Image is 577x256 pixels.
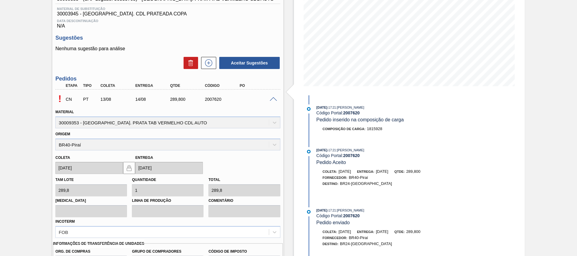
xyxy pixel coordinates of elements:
[216,56,280,70] div: Aceitar Sugestões
[64,84,82,88] div: Etapa
[339,169,351,174] span: [DATE]
[316,110,460,115] div: Código Portal:
[357,170,374,173] span: Entrega:
[208,196,280,205] label: Comentário
[55,156,70,160] label: Coleta
[203,97,242,102] div: 2007620
[55,93,64,104] p: Composição de Carga pendente de aceite
[99,97,138,102] div: 13/08/2025
[349,235,368,240] span: BR40-Piraí
[55,17,280,29] div: N/A
[336,208,364,212] span: : [PERSON_NAME]
[123,162,135,174] button: locked
[99,84,138,88] div: Coleta
[343,110,360,115] strong: 2007620
[134,84,173,88] div: Entrega
[135,162,203,174] input: dd/mm/yyyy
[316,117,404,122] span: Pedido inserido na composição de carga
[57,7,279,11] span: Material de Substituição
[316,208,327,212] span: [DATE]
[57,11,279,17] span: 30003945 - [GEOGRAPHIC_DATA]. CDL PRATEADA COPA
[82,97,100,102] div: Pedido de Transferência
[66,97,81,102] p: CN
[132,247,204,256] label: Grupo de Compradores
[203,84,242,88] div: Código
[323,170,337,173] span: Coleta:
[307,210,311,214] img: atual
[55,162,123,174] input: dd/mm/yyyy
[59,229,68,235] div: FOB
[307,107,311,111] img: atual
[328,149,336,152] span: - 17:21
[55,76,280,82] h3: Pedidos
[349,175,368,180] span: BR40-Piraí
[316,213,460,218] div: Código Portal:
[55,247,127,256] label: Org. de Compras
[376,229,388,234] span: [DATE]
[406,229,420,234] span: 289,800
[198,57,216,69] div: Nova sugestão
[132,196,204,205] label: Linha de Produção
[82,84,100,88] div: Tipo
[55,178,73,182] label: Tam lote
[394,230,405,234] span: Qtde:
[316,106,327,109] span: [DATE]
[328,209,336,212] span: - 17:21
[55,35,280,41] h3: Sugestões
[134,97,173,102] div: 14/08/2025
[340,241,392,246] span: BR24-[GEOGRAPHIC_DATA]
[55,196,127,205] label: [MEDICAL_DATA]
[323,236,347,240] span: Fornecedor:
[343,213,360,218] strong: 2007620
[394,170,405,173] span: Qtde:
[208,178,220,182] label: Total
[376,169,388,174] span: [DATE]
[55,219,75,224] label: Incoterm
[340,181,392,186] span: BR24-[GEOGRAPHIC_DATA]
[135,156,153,160] label: Entrega
[53,239,144,248] label: Informações de Transferência de Unidades
[343,153,360,158] strong: 2007620
[316,153,460,158] div: Código Portal:
[181,57,198,69] div: Excluir Sugestões
[126,164,133,172] img: locked
[219,57,280,69] button: Aceitar Sugestões
[367,126,382,131] span: 1815928
[132,178,156,182] label: Quantidade
[168,97,207,102] div: 289,800
[323,230,337,234] span: Coleta:
[64,93,82,106] div: Composição de Carga em Negociação
[55,132,70,136] label: Origem
[339,229,351,234] span: [DATE]
[323,242,339,246] span: Destino:
[168,84,207,88] div: Qtde
[336,148,364,152] span: : [PERSON_NAME]
[357,230,374,234] span: Entrega:
[323,127,366,131] span: Composição de Carga :
[316,220,350,225] span: Pedido enviado
[55,46,280,51] p: Nenhuma sugestão para análise
[57,19,279,23] span: Data Descontinuação
[208,247,280,256] label: Código de Imposto
[323,176,347,179] span: Fornecedor:
[316,148,327,152] span: [DATE]
[307,150,311,153] img: atual
[406,169,420,174] span: 289,800
[328,106,336,109] span: - 17:21
[336,106,364,109] span: : [PERSON_NAME]
[323,182,339,185] span: Destino:
[238,84,277,88] div: PO
[55,110,74,114] label: Material
[316,160,346,165] span: Pedido Aceito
